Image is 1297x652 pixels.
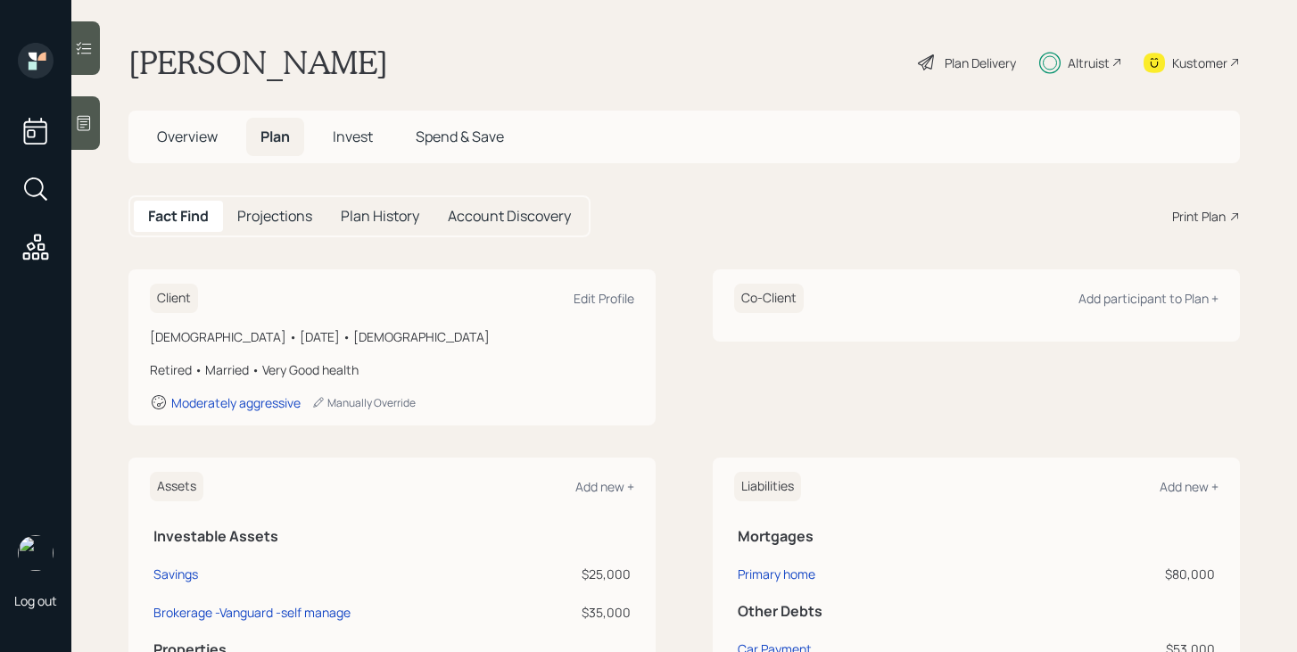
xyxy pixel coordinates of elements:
div: $35,000 [522,603,631,622]
div: Plan Delivery [945,54,1016,72]
div: Log out [14,592,57,609]
div: Add new + [575,478,634,495]
div: Edit Profile [574,290,634,307]
h5: Account Discovery [448,208,571,225]
span: Overview [157,127,218,146]
div: Altruist [1068,54,1110,72]
div: Primary home [738,565,815,583]
h6: Assets [150,472,203,501]
div: Savings [153,565,198,583]
h5: Plan History [341,208,419,225]
div: Print Plan [1172,207,1226,226]
h5: Fact Find [148,208,209,225]
div: Retired • Married • Very Good health [150,360,634,379]
span: Plan [260,127,290,146]
span: Spend & Save [416,127,504,146]
img: michael-russo-headshot.png [18,535,54,571]
div: [DEMOGRAPHIC_DATA] • [DATE] • [DEMOGRAPHIC_DATA] [150,327,634,346]
div: Add participant to Plan + [1078,290,1219,307]
h6: Liabilities [734,472,801,501]
div: $80,000 [1081,565,1215,583]
div: $25,000 [522,565,631,583]
div: Moderately aggressive [171,394,301,411]
h6: Client [150,284,198,313]
h1: [PERSON_NAME] [128,43,388,82]
div: Brokerage -Vanguard -self manage [153,603,351,622]
h5: Mortgages [738,528,1215,545]
span: Invest [333,127,373,146]
h6: Co-Client [734,284,804,313]
div: Manually Override [311,395,416,410]
div: Add new + [1160,478,1219,495]
div: Kustomer [1172,54,1227,72]
h5: Projections [237,208,312,225]
h5: Investable Assets [153,528,631,545]
h5: Other Debts [738,603,1215,620]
